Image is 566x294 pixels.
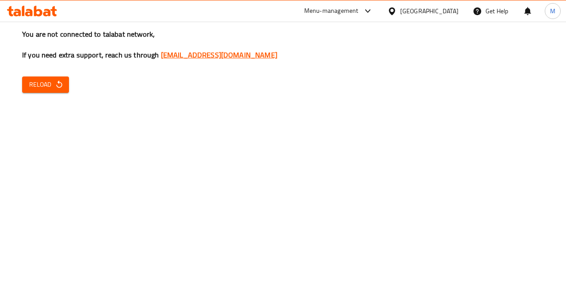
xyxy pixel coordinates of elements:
[550,6,555,16] span: M
[22,29,544,60] h3: You are not connected to talabat network, If you need extra support, reach us through
[304,6,359,16] div: Menu-management
[161,48,277,61] a: [EMAIL_ADDRESS][DOMAIN_NAME]
[29,79,62,90] span: Reload
[400,6,459,16] div: [GEOGRAPHIC_DATA]
[22,76,69,93] button: Reload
